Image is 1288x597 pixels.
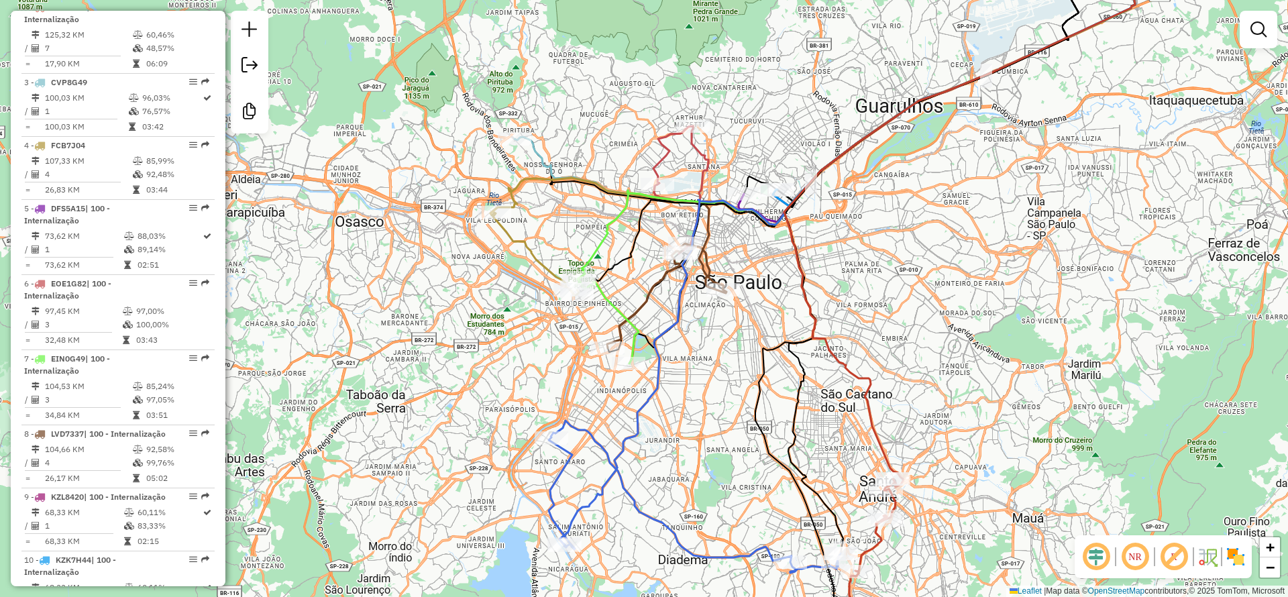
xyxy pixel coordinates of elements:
span: | 100 - Internalização [24,278,111,301]
td: 125,32 KM [44,28,132,42]
span: Ocultar NR [1119,541,1151,573]
em: Opções [189,204,197,212]
td: 26,17 KM [44,472,132,485]
span: FBO1B74 [51,2,87,12]
a: Nova sessão e pesquisa [236,16,263,46]
td: = [24,472,31,485]
td: 26,83 KM [44,183,132,197]
span: | [1044,586,1046,596]
a: Leaflet [1010,586,1042,596]
i: % de utilização do peso [133,382,143,390]
td: = [24,258,31,272]
span: LVD7337 [51,429,84,439]
i: Total de Atividades [32,522,40,530]
i: % de utilização da cubagem [133,44,143,52]
td: 92,58% [146,443,209,456]
i: % de utilização da cubagem [133,396,143,404]
a: Exibir filtros [1245,16,1272,43]
span: | 100 - Internalização [84,492,166,502]
i: % de utilização da cubagem [129,107,139,115]
span: 5 - [24,203,110,225]
i: % de utilização do peso [123,307,133,315]
td: 1 [44,105,128,118]
td: 02:51 [137,258,202,272]
span: KZL8420 [51,492,84,502]
td: 60,11% [137,581,202,594]
span: 7 - [24,354,110,376]
span: | 100 - Internalização [24,354,110,376]
td: 60,46% [146,28,209,42]
i: % de utilização da cubagem [123,321,133,329]
a: Zoom out [1260,557,1280,578]
span: 4 - [24,140,85,150]
td: 76,57% [142,105,202,118]
i: Rota otimizada [203,232,211,240]
i: % de utilização do peso [133,31,143,39]
td: 1 [44,519,123,533]
em: Opções [189,354,197,362]
td: 17,90 KM [44,57,132,70]
td: 85,99% [146,154,209,168]
td: = [24,57,31,70]
i: Rota otimizada [203,94,211,102]
td: 02:15 [137,535,202,548]
em: Rota exportada [201,279,209,287]
td: = [24,409,31,422]
span: | 100 - Internalização [24,203,110,225]
em: Opções [189,78,197,86]
i: % de utilização do peso [129,94,139,102]
td: 104,53 KM [44,380,132,393]
td: 3 [44,318,122,331]
span: | 100 - Internalização [84,429,166,439]
td: / [24,456,31,470]
a: Zoom in [1260,537,1280,557]
img: Exibir/Ocultar setores [1225,546,1246,567]
em: Opções [189,555,197,563]
em: Rota exportada [201,78,209,86]
i: Tempo total em rota [129,123,136,131]
i: % de utilização da cubagem [124,522,134,530]
td: 100,00% [136,318,209,331]
td: = [24,535,31,548]
span: 2 - [24,2,111,24]
td: 32,48 KM [44,333,122,347]
i: Tempo total em rota [123,336,129,344]
em: Opções [189,492,197,500]
span: FCB7J04 [51,140,85,150]
td: 1 [44,243,123,256]
td: 68,33 KM [44,506,123,519]
i: Total de Atividades [32,396,40,404]
em: Rota exportada [201,492,209,500]
span: 3 - [24,77,87,87]
i: Distância Total [32,584,40,592]
td: 92,48% [146,168,209,181]
i: Distância Total [32,508,40,517]
span: DFS5A15 [51,203,85,213]
td: 96,03% [142,91,202,105]
i: % de utilização do peso [124,232,134,240]
i: Tempo total em rota [124,537,131,545]
td: 97,00% [136,305,209,318]
td: 34,84 KM [44,409,132,422]
span: EIN0G49 [51,354,85,364]
td: = [24,333,31,347]
i: % de utilização da cubagem [124,246,134,254]
td: / [24,393,31,406]
span: EOE1G82 [51,278,87,288]
td: 03:42 [142,120,202,133]
i: Tempo total em rota [133,411,140,419]
span: CVP8G49 [51,77,87,87]
td: = [24,120,31,133]
i: Distância Total [32,445,40,453]
td: 100,03 KM [44,120,128,133]
td: 06:09 [146,57,209,70]
td: 88,03% [137,229,202,243]
td: 100,03 KM [44,91,128,105]
a: Exportar sessão [236,52,263,82]
em: Rota exportada [201,354,209,362]
td: 7 [44,42,132,55]
span: 8 - [24,429,166,439]
i: % de utilização do peso [133,157,143,165]
td: 03:43 [136,333,209,347]
td: 97,45 KM [44,305,122,318]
